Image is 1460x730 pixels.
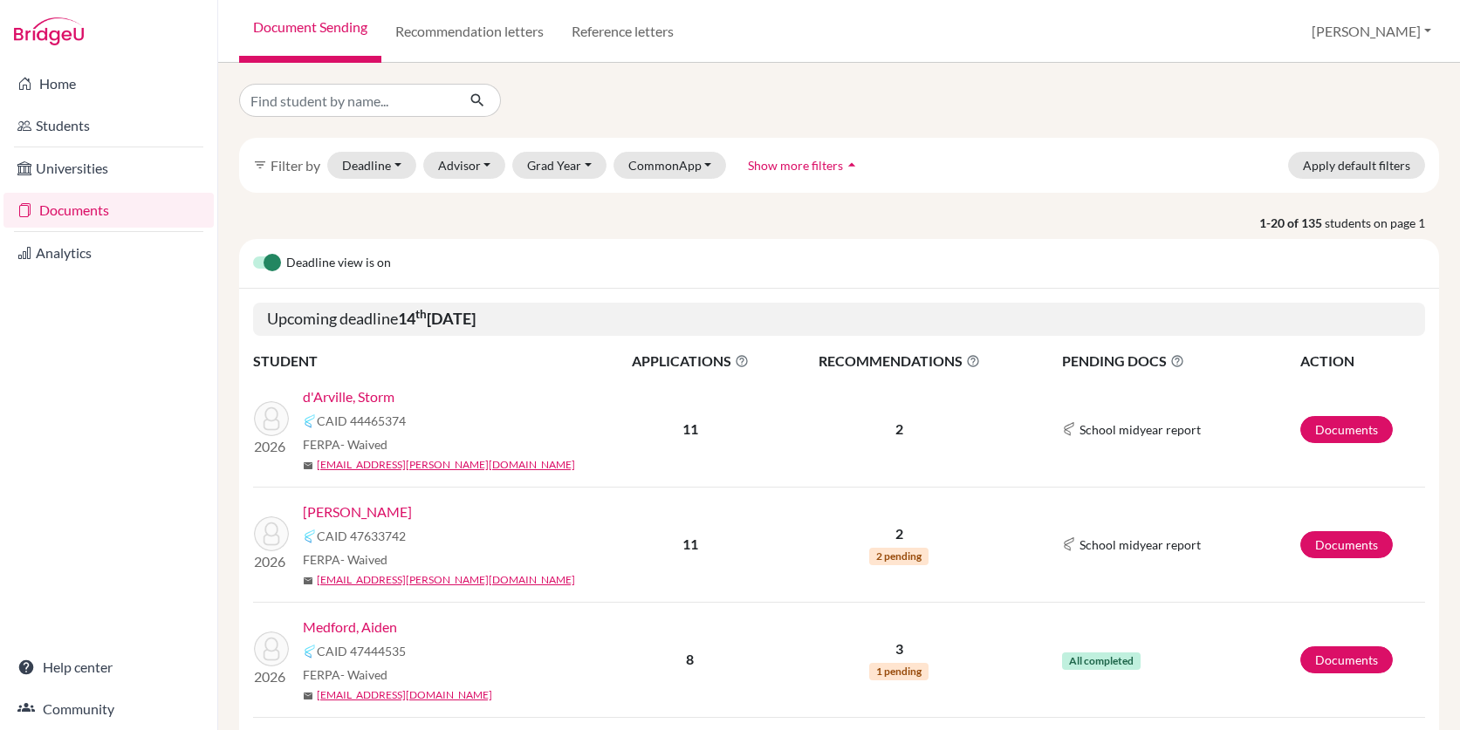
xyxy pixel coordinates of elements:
[1062,652,1141,670] span: All completed
[779,523,1019,544] p: 2
[3,108,214,143] a: Students
[254,436,289,457] p: 2026
[303,529,317,543] img: Common App logo
[317,412,406,430] span: CAID 44465374
[340,667,387,682] span: - Waived
[3,151,214,186] a: Universities
[1062,422,1076,436] img: Common App logo
[1062,537,1076,551] img: Common App logo
[303,435,387,454] span: FERPA
[317,687,492,703] a: [EMAIL_ADDRESS][DOMAIN_NAME]
[303,501,412,522] a: [PERSON_NAME]
[3,193,214,228] a: Documents
[423,152,506,179] button: Advisor
[327,152,416,179] button: Deadline
[3,692,214,727] a: Community
[733,152,875,179] button: Show more filtersarrow_drop_up
[340,552,387,567] span: - Waived
[1300,531,1393,558] a: Documents
[254,551,289,572] p: 2026
[1325,214,1439,232] span: students on page 1
[253,158,267,172] i: filter_list
[748,158,843,173] span: Show more filters
[686,651,694,667] b: 8
[254,666,289,687] p: 2026
[779,419,1019,440] p: 2
[14,17,84,45] img: Bridge-U
[1080,420,1201,439] span: School midyear report
[303,414,317,428] img: Common App logo
[3,235,214,270] a: Analytics
[303,461,313,471] span: mail
[254,401,289,436] img: d'Arville, Storm
[1300,416,1393,443] a: Documents
[286,253,391,274] span: Deadline view is on
[317,572,575,588] a: [EMAIL_ADDRESS][PERSON_NAME][DOMAIN_NAME]
[253,303,1425,336] h5: Upcoming deadline
[779,638,1019,659] p: 3
[253,350,602,372] th: STUDENT
[303,645,317,658] img: Common App logo
[869,663,929,680] span: 1 pending
[254,631,289,666] img: Medford, Aiden
[1062,351,1299,372] span: PENDING DOCS
[3,66,214,101] a: Home
[303,576,313,586] span: mail
[317,527,406,545] span: CAID 47633742
[603,351,778,372] span: APPLICATIONS
[239,84,456,117] input: Find student by name...
[1288,152,1425,179] button: Apply default filters
[303,665,387,684] span: FERPA
[512,152,607,179] button: Grad Year
[1299,350,1425,372] th: ACTION
[303,691,313,701] span: mail
[3,650,214,685] a: Help center
[340,437,387,452] span: - Waived
[682,536,698,552] b: 11
[271,157,320,174] span: Filter by
[415,307,427,321] sup: th
[1259,214,1325,232] strong: 1-20 of 135
[303,386,394,407] a: d'Arville, Storm
[303,617,397,638] a: Medford, Aiden
[254,516,289,551] img: Joseph, Ashton
[779,351,1019,372] span: RECOMMENDATIONS
[1304,15,1439,48] button: [PERSON_NAME]
[303,550,387,569] span: FERPA
[398,309,476,328] b: 14 [DATE]
[843,156,860,174] i: arrow_drop_up
[317,457,575,473] a: [EMAIL_ADDRESS][PERSON_NAME][DOMAIN_NAME]
[869,548,929,565] span: 2 pending
[613,152,727,179] button: CommonApp
[682,420,698,437] b: 11
[1080,536,1201,554] span: School midyear report
[317,642,406,660] span: CAID 47444535
[1300,646,1393,673] a: Documents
